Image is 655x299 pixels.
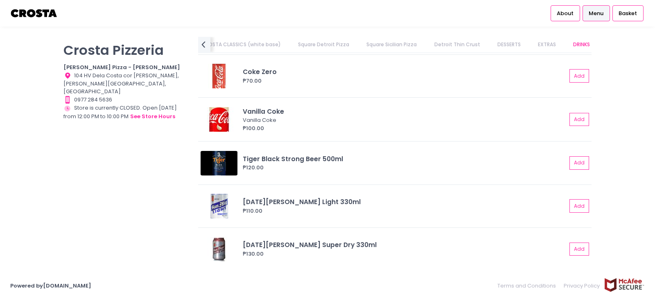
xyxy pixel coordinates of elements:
[130,112,176,121] button: see store hours
[569,69,589,83] button: Add
[243,197,567,207] div: [DATE][PERSON_NAME] Light 330ml
[243,77,567,85] div: ₱70.00
[243,107,567,116] div: Vanilla Coke
[63,63,180,71] b: [PERSON_NAME] Pizza - [PERSON_NAME]
[201,237,237,261] img: San Miguel Super Dry 330ml
[243,207,567,215] div: ₱110.00
[426,37,488,52] a: Detroit Thin Crust
[63,104,188,121] div: Store is currently CLOSED. Open [DATE] from 12:00 PM to 10:00 PM
[569,199,589,213] button: Add
[243,164,567,172] div: ₱120.00
[201,151,237,175] img: Tiger Black Strong Beer 500ml
[569,113,589,126] button: Add
[63,96,188,104] div: 0977 284 5636
[201,194,237,218] img: San Miguel Light 330ml
[569,243,589,256] button: Add
[243,250,567,258] div: ₱130.00
[193,37,289,52] a: CROSTA CLASSICS (white base)
[569,156,589,170] button: Add
[530,37,564,52] a: EXTRAS
[243,124,567,133] div: ₱100.00
[489,37,529,52] a: DESSERTS
[497,278,560,294] a: Terms and Conditions
[201,64,237,88] img: Coke Zero
[359,37,425,52] a: Square Sicilian Pizza
[565,37,598,52] a: DRINKS
[10,282,91,290] a: Powered by[DOMAIN_NAME]
[10,6,58,20] img: logo
[243,240,567,250] div: [DATE][PERSON_NAME] Super Dry 330ml
[243,67,567,76] div: Coke Zero
[243,116,564,124] div: Vanilla Coke
[583,5,610,21] a: Menu
[589,9,603,18] span: Menu
[290,37,357,52] a: Square Detroit Pizza
[551,5,580,21] a: About
[557,9,574,18] span: About
[604,278,645,292] img: mcafee-secure
[63,72,188,96] div: 104 HV Dela Costa cor [PERSON_NAME], [PERSON_NAME][GEOGRAPHIC_DATA], [GEOGRAPHIC_DATA]
[243,154,567,164] div: Tiger Black Strong Beer 500ml
[560,278,604,294] a: Privacy Policy
[201,107,237,132] img: Vanilla Coke
[619,9,637,18] span: Basket
[63,42,188,58] p: Crosta Pizzeria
